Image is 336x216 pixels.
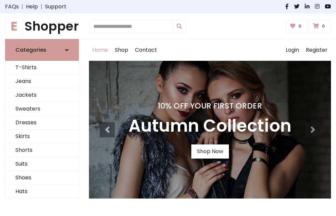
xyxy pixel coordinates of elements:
[282,39,302,61] a: Login
[320,23,327,29] span: 0
[5,19,79,34] a: EShopper
[286,20,307,33] a: 0
[191,144,229,159] a: Shop Now
[26,3,38,11] a: Help
[132,39,160,61] a: Contact
[5,171,79,185] a: Shoes
[111,39,132,61] a: Shop
[5,88,79,102] a: Jackets
[5,75,79,88] a: Jeans
[5,116,79,130] a: Dresses
[308,20,331,33] a: 0
[129,101,291,111] h4: 10% Off Your First Order
[129,116,291,136] h3: Autumn Collection
[5,130,79,143] a: Skirts
[5,19,79,34] h1: Shopper
[5,39,79,61] a: Categories
[5,185,79,199] a: Hats
[19,3,26,11] span: |
[297,23,303,29] span: 0
[38,3,45,11] span: |
[5,17,23,35] span: E
[89,39,111,61] a: Home
[5,102,79,116] a: Sweaters
[5,61,79,75] a: T-Shirts
[5,3,19,11] a: FAQs
[45,3,66,11] a: Support
[5,143,79,157] a: Shorts
[302,39,331,61] a: Register
[5,157,79,171] a: Suits
[15,47,46,53] h6: Categories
